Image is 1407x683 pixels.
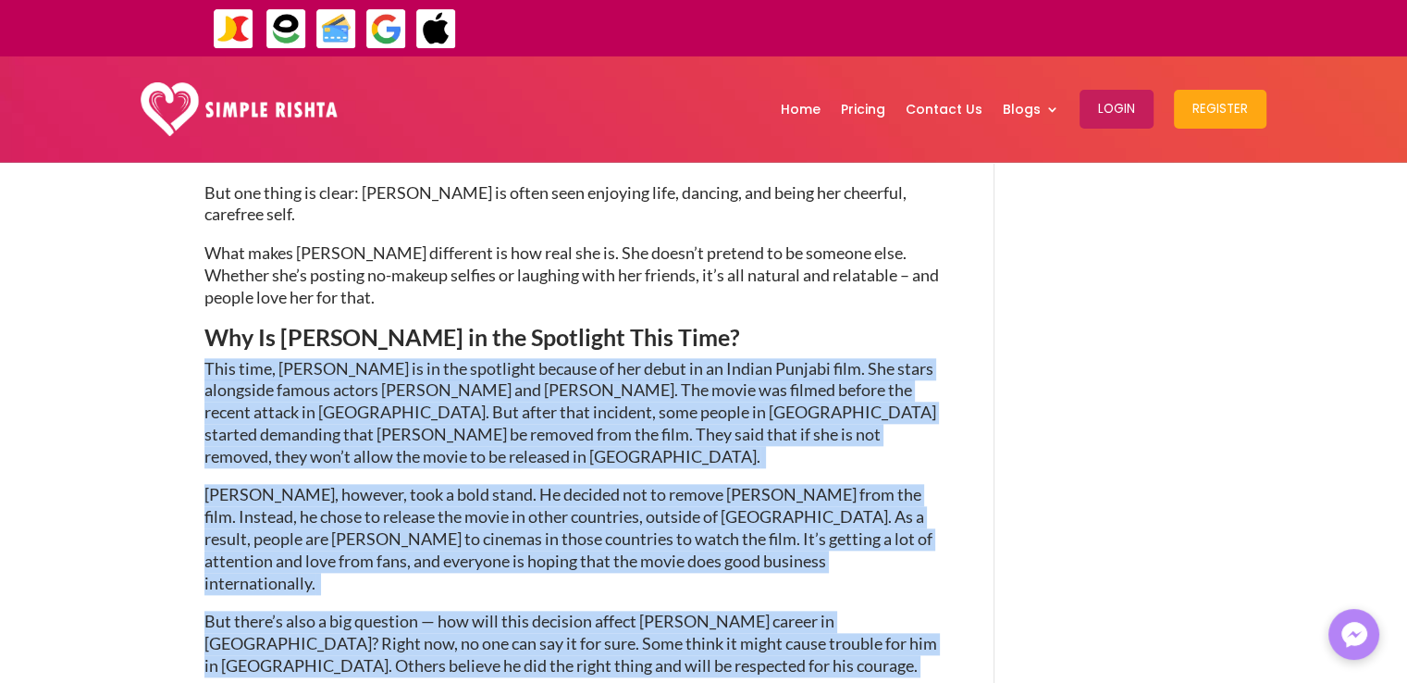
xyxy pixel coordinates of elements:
img: ApplePay-icon [415,8,457,50]
span: But one thing is clear: [PERSON_NAME] is often seen enjoying life, dancing, and being her cheerfu... [204,182,907,225]
span: Why Is [PERSON_NAME] in the Spotlight This Time? [204,323,740,351]
span: No doubt, fans are always talking about [PERSON_NAME] for different reasons. Sometimes it’s to pr... [204,56,901,164]
a: Register [1174,61,1266,157]
img: Credit Cards [315,8,357,50]
span: But there’s also a big question — how will this decision affect [PERSON_NAME] career in [GEOGRAPH... [204,611,937,676]
img: JazzCash-icon [213,8,254,50]
img: GooglePay-icon [365,8,407,50]
span: [PERSON_NAME], however, took a bold stand. He decided not to remove [PERSON_NAME] from the film. ... [204,484,932,592]
a: Blogs [1003,61,1059,157]
a: Contact Us [906,61,982,157]
button: Login [1080,90,1154,129]
img: EasyPaisa-icon [265,8,307,50]
a: Pricing [841,61,885,157]
img: Messenger [1336,616,1373,653]
a: Home [781,61,821,157]
a: Login [1080,61,1154,157]
button: Register [1174,90,1266,129]
span: This time, [PERSON_NAME] is in the spotlight because of her debut in an Indian Punjabi film. She ... [204,358,936,466]
span: What makes [PERSON_NAME] different is how real she is. She doesn’t pretend to be someone else. Wh... [204,242,939,307]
